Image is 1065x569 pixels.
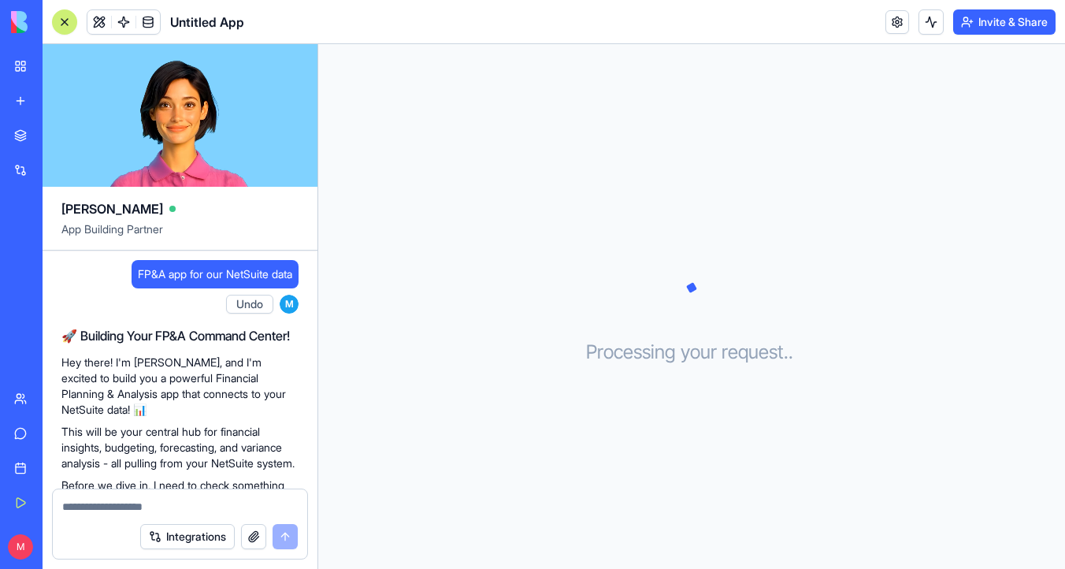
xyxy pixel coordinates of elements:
p: This will be your central hub for financial insights, budgeting, forecasting, and variance analys... [61,424,299,471]
img: logo [11,11,109,33]
h3: Processing your request [586,340,798,365]
h2: 🚀 Building Your FP&A Command Center! [61,326,299,345]
p: Before we dive in, I need to check something important about integrations... [61,478,299,509]
button: Undo [226,295,273,314]
span: . [784,340,789,365]
button: Invite & Share [953,9,1056,35]
span: M [280,295,299,314]
span: [PERSON_NAME] [61,199,163,218]
span: FP&A app for our NetSuite data [138,266,292,282]
span: M [8,534,33,560]
p: Hey there! I'm [PERSON_NAME], and I'm excited to build you a powerful Financial Planning & Analys... [61,355,299,418]
span: Untitled App [170,13,244,32]
span: App Building Partner [61,221,299,250]
span: . [789,340,793,365]
button: Integrations [140,524,235,549]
